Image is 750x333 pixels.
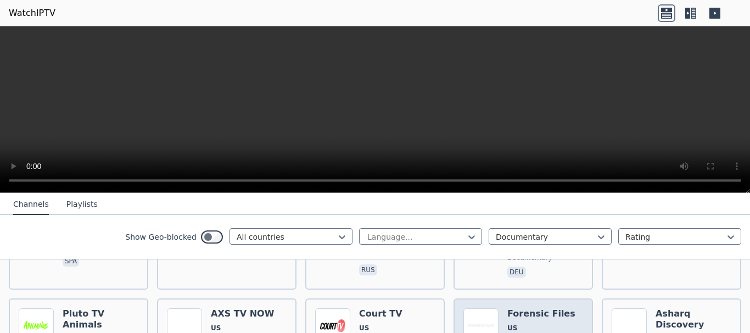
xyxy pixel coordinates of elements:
[9,7,55,20] a: WatchIPTV
[125,232,197,242] label: Show Geo-blocked
[507,267,526,278] p: deu
[359,264,377,275] p: rus
[211,324,221,332] span: US
[359,324,369,332] span: US
[63,256,79,267] p: spa
[507,324,517,332] span: US
[359,308,407,319] h6: Court TV
[656,308,731,330] h6: Asharq Discovery
[63,308,138,330] h6: Pluto TV Animals
[211,308,274,319] h6: AXS TV NOW
[66,194,98,215] button: Playlists
[507,308,575,319] h6: Forensic Files
[13,194,49,215] button: Channels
